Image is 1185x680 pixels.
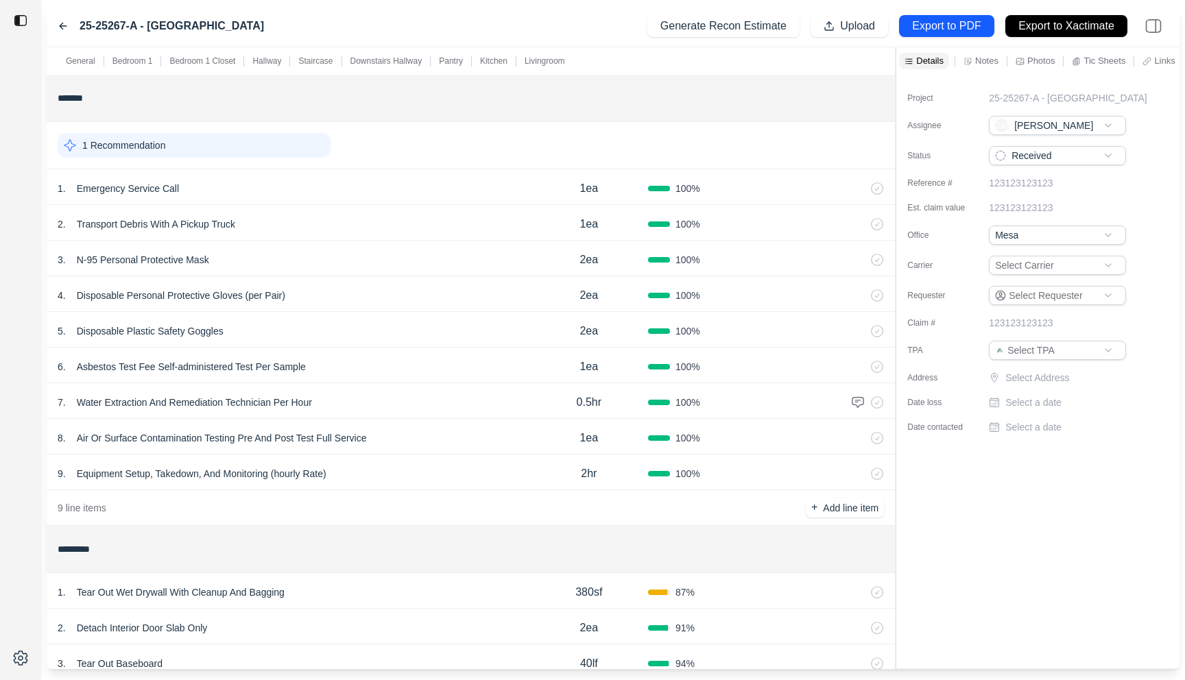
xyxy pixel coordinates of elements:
p: Upload [840,19,875,34]
label: Reference # [907,178,976,189]
p: Generate Recon Estimate [660,19,787,34]
p: Add line item [823,501,878,515]
span: 100 % [675,467,700,481]
p: Downstairs Hallway [350,56,422,66]
span: 100 % [675,324,700,338]
p: 2ea [579,252,598,268]
p: Select a date [1005,396,1062,409]
img: toggle sidebar [14,14,27,27]
span: 87 % [675,585,695,599]
p: Photos [1027,55,1055,66]
p: 0.5hr [577,394,601,411]
p: 3 . [58,657,66,670]
p: 2ea [579,620,598,636]
p: Export to PDF [912,19,981,34]
p: Pantry [439,56,463,66]
p: General [66,56,95,66]
span: 100 % [675,217,700,231]
span: 100 % [675,360,700,374]
p: 1ea [579,359,598,375]
p: 2hr [581,465,597,482]
p: Links [1154,55,1175,66]
label: TPA [907,345,976,356]
span: 100 % [675,431,700,445]
label: Address [907,372,976,383]
p: 1ea [579,430,598,446]
p: 25-25267-A - [GEOGRAPHIC_DATA] [989,91,1147,105]
p: 1 Recommendation [82,138,165,152]
p: 1ea [579,216,598,232]
button: Export to PDF [899,15,994,37]
p: 2ea [579,323,598,339]
p: Tic Sheets [1084,55,1125,66]
p: 1 . [58,182,66,195]
button: Generate Recon Estimate [647,15,800,37]
span: 100 % [675,289,700,302]
p: 3 . [58,253,66,267]
span: 100 % [675,396,700,409]
span: 91 % [675,621,695,635]
p: Staircase [298,56,333,66]
p: Export to Xactimate [1018,19,1114,34]
label: 25-25267-A - [GEOGRAPHIC_DATA] [80,18,264,34]
p: 123123123123 [989,201,1053,215]
p: Transport Debris With A Pickup Truck [71,215,241,234]
label: Date contacted [907,422,976,433]
p: N-95 Personal Protective Mask [71,250,215,269]
p: 5 . [58,324,66,338]
p: Asbestos Test Fee Self-administered Test Per Sample [71,357,311,376]
p: 8 . [58,431,66,445]
button: Export to Xactimate [1005,15,1127,37]
span: 100 % [675,253,700,267]
p: Select Address [1005,371,1129,385]
p: 6 . [58,360,66,374]
p: Water Extraction And Remediation Technician Per Hour [71,393,318,412]
p: 380sf [575,584,602,600]
label: Date loss [907,397,976,408]
span: 100 % [675,182,700,195]
p: 123123123123 [989,176,1053,190]
p: 7 . [58,396,66,409]
p: 9 line items [58,501,106,515]
p: Hallway [252,56,281,66]
p: 2 . [58,217,66,231]
button: Upload [811,15,888,37]
label: Assignee [907,120,976,131]
p: Emergency Service Call [71,179,184,198]
p: Equipment Setup, Takedown, And Monitoring (hourly Rate) [71,464,332,483]
p: 40lf [580,655,598,672]
p: Details [916,55,944,66]
p: Kitchen [480,56,507,66]
p: 1 . [58,585,66,599]
p: 1ea [579,180,598,197]
img: comment [851,396,865,409]
p: + [811,500,817,515]
p: 2 . [58,621,66,635]
p: Notes [975,55,998,66]
label: Carrier [907,260,976,271]
p: Air Or Surface Contamination Testing Pre And Post Test Full Service [71,428,372,448]
p: 2ea [579,287,598,304]
p: Bedroom 1 Closet [169,56,235,66]
p: Bedroom 1 [112,56,153,66]
p: Disposable Plastic Safety Goggles [71,321,229,341]
p: Disposable Personal Protective Gloves (per Pair) [71,286,291,305]
p: 4 . [58,289,66,302]
label: Claim # [907,317,976,328]
p: Livingroom [525,56,565,66]
label: Status [907,150,976,161]
span: 94 % [675,657,695,670]
label: Requester [907,290,976,301]
p: Tear Out Baseboard [71,654,168,673]
p: 123123123123 [989,316,1053,330]
label: Est. claim value [907,202,976,213]
img: right-panel.svg [1138,11,1169,41]
p: Tear Out Wet Drywall With Cleanup And Bagging [71,583,290,602]
p: Select a date [1005,420,1062,434]
p: Detach Interior Door Slab Only [71,618,213,637]
label: Project [907,93,976,104]
button: +Add line item [806,498,884,518]
p: 9 . [58,467,66,481]
label: Office [907,230,976,241]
